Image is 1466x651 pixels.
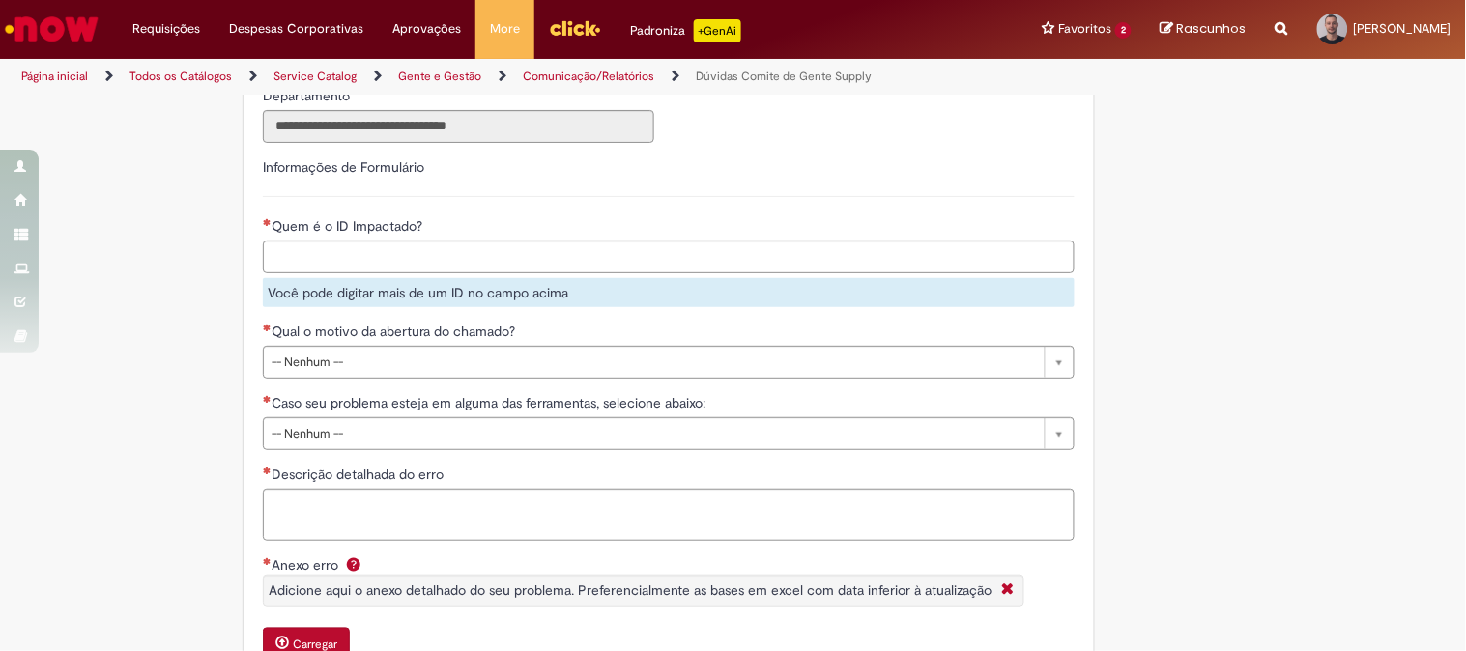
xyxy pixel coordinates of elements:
span: [PERSON_NAME] [1354,20,1452,37]
span: Favoritos [1058,19,1111,39]
textarea: Descrição detalhada do erro [263,489,1075,541]
p: +GenAi [694,19,741,42]
span: Despesas Corporativas [229,19,363,39]
label: Informações de Formulário [263,158,424,176]
img: ServiceNow [2,10,101,48]
span: Necessários [263,467,272,474]
span: Somente leitura - Departamento [263,87,354,104]
a: Gente e Gestão [398,69,481,84]
span: Requisições [132,19,200,39]
span: Aprovações [392,19,461,39]
a: Dúvidas Comite de Gente Supply [696,69,872,84]
input: Departamento [263,110,654,143]
img: click_logo_yellow_360x200.png [549,14,601,42]
a: Todos os Catálogos [129,69,232,84]
i: Fechar More information Por question_anexo_erro [996,580,1019,601]
a: Página inicial [21,69,88,84]
a: Service Catalog [273,69,357,84]
a: Rascunhos [1161,20,1247,39]
ul: Trilhas de página [14,59,963,95]
div: Você pode digitar mais de um ID no campo acima [263,278,1075,307]
span: Quem é o ID Impactado? [272,217,426,235]
span: More [490,19,520,39]
a: Comunicação/Relatórios [523,69,654,84]
span: Descrição detalhada do erro [272,466,447,483]
span: -- Nenhum -- [272,418,1035,449]
span: Necessários [263,324,272,331]
span: Necessários [263,395,272,403]
div: Padroniza [630,19,741,42]
span: Adicione aqui o anexo detalhado do seu problema. Preferencialmente as bases em excel com data inf... [269,581,992,599]
span: Necessários [263,557,272,565]
span: Necessários [263,218,272,226]
span: Anexo erro [272,556,342,574]
label: Somente leitura - Departamento [263,86,354,105]
span: Ajuda para Anexo erro [342,556,365,572]
span: Qual o motivo da abertura do chamado? [272,323,519,340]
span: Caso seu problema esteja em alguma das ferramentas, selecione abaixo: [272,394,709,411]
span: Rascunhos [1177,19,1247,38]
span: 2 [1115,22,1132,39]
span: -- Nenhum -- [272,347,1035,378]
